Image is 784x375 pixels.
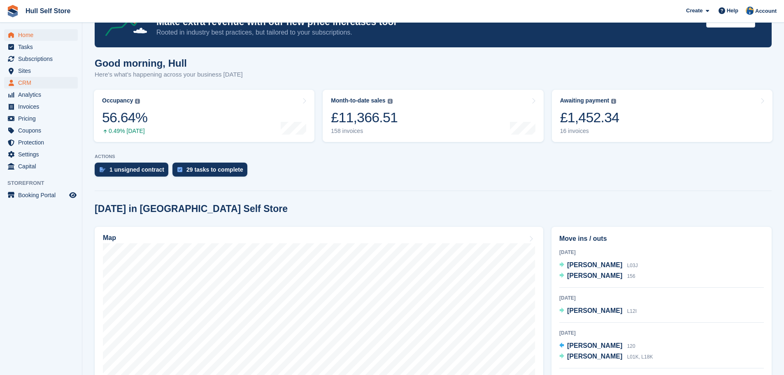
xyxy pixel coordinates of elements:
[560,109,619,126] div: £1,452.34
[388,99,393,104] img: icon-info-grey-7440780725fd019a000dd9b08b2336e03edf1995a4989e88bcd33f0948082b44.svg
[611,99,616,104] img: icon-info-grey-7440780725fd019a000dd9b08b2336e03edf1995a4989e88bcd33f0948082b44.svg
[559,306,637,317] a: [PERSON_NAME] L12I
[18,77,67,89] span: CRM
[18,137,67,148] span: Protection
[331,109,398,126] div: £11,366.51
[567,272,622,279] span: [PERSON_NAME]
[4,137,78,148] a: menu
[4,189,78,201] a: menu
[100,167,105,172] img: contract_signature_icon-13c848040528278c33f63329250d36e43548de30e8caae1d1a13099fd9432cc5.svg
[4,125,78,136] a: menu
[4,65,78,77] a: menu
[331,128,398,135] div: 158 invoices
[559,249,764,256] div: [DATE]
[627,273,635,279] span: 156
[559,341,635,352] a: [PERSON_NAME] 120
[4,113,78,124] a: menu
[95,163,172,181] a: 1 unsigned contract
[18,53,67,65] span: Subscriptions
[755,7,777,15] span: Account
[4,77,78,89] a: menu
[4,101,78,112] a: menu
[559,352,653,362] a: [PERSON_NAME] L01K, L18K
[186,166,243,173] div: 29 tasks to complete
[559,294,764,302] div: [DATE]
[627,343,635,349] span: 120
[552,90,772,142] a: Awaiting payment £1,452.34 16 invoices
[4,161,78,172] a: menu
[4,53,78,65] a: menu
[18,161,67,172] span: Capital
[95,203,288,214] h2: [DATE] in [GEOGRAPHIC_DATA] Self Store
[559,271,635,282] a: [PERSON_NAME] 156
[135,99,140,104] img: icon-info-grey-7440780725fd019a000dd9b08b2336e03edf1995a4989e88bcd33f0948082b44.svg
[18,189,67,201] span: Booking Portal
[95,58,243,69] h1: Good morning, Hull
[4,29,78,41] a: menu
[95,70,243,79] p: Here's what's happening across your business [DATE]
[323,90,543,142] a: Month-to-date sales £11,366.51 158 invoices
[18,65,67,77] span: Sites
[18,125,67,136] span: Coupons
[94,90,314,142] a: Occupancy 56.64% 0.49% [DATE]
[102,109,147,126] div: 56.64%
[102,128,147,135] div: 0.49% [DATE]
[746,7,754,15] img: Hull Self Store
[109,166,164,173] div: 1 unsigned contract
[18,113,67,124] span: Pricing
[559,260,638,271] a: [PERSON_NAME] L03J
[177,167,182,172] img: task-75834270c22a3079a89374b754ae025e5fb1db73e45f91037f5363f120a921f8.svg
[18,101,67,112] span: Invoices
[627,354,653,360] span: L01K, L18K
[103,234,116,242] h2: Map
[22,4,74,18] a: Hull Self Store
[567,353,622,360] span: [PERSON_NAME]
[95,154,772,159] p: ACTIONS
[567,307,622,314] span: [PERSON_NAME]
[331,97,385,104] div: Month-to-date sales
[560,97,610,104] div: Awaiting payment
[7,5,19,17] img: stora-icon-8386f47178a22dfd0bd8f6a31ec36ba5ce8667c1dd55bd0f319d3a0aa187defe.svg
[4,149,78,160] a: menu
[627,308,637,314] span: L12I
[686,7,703,15] span: Create
[560,128,619,135] div: 16 invoices
[567,261,622,268] span: [PERSON_NAME]
[18,149,67,160] span: Settings
[18,41,67,53] span: Tasks
[102,97,133,104] div: Occupancy
[567,342,622,349] span: [PERSON_NAME]
[627,263,638,268] span: L03J
[559,329,764,337] div: [DATE]
[172,163,251,181] a: 29 tasks to complete
[4,89,78,100] a: menu
[559,234,764,244] h2: Move ins / outs
[156,28,700,37] p: Rooted in industry best practices, but tailored to your subscriptions.
[727,7,738,15] span: Help
[7,179,82,187] span: Storefront
[4,41,78,53] a: menu
[18,89,67,100] span: Analytics
[18,29,67,41] span: Home
[68,190,78,200] a: Preview store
